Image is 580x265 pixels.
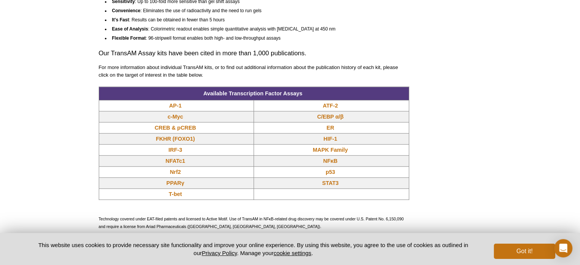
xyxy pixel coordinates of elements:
span: Available Transcription Factor Assays [203,90,302,96]
span: Technology covered under EAT-filed patents and licensed to Active Motif. Use of TransAM in NFκB-r... [99,217,404,229]
div: Open Intercom Messenger [554,239,572,257]
a: C/EBP α/β [317,113,344,120]
li: : 96-stripwell format enables both high- and low-throughput assays [110,33,402,42]
strong: It's Fast [112,17,129,22]
li: : Colorimetric readout enables simple quantitative analysis with [MEDICAL_DATA] at 450 nm [110,24,402,33]
a: IRF-3 [169,146,182,154]
p: This website uses cookies to provide necessary site functionality and improve your online experie... [25,241,482,257]
a: FKHR (FOXO1) [156,135,195,143]
a: CREB & pCREB [154,124,196,132]
a: MAPK Family [313,146,348,154]
a: HIF-1 [323,135,337,143]
a: STAT3 [322,179,339,187]
strong: Convenience [112,8,141,13]
strong: Ease of Analysis [112,26,148,32]
a: p53 [326,168,335,176]
li: : Results can be obtained in fewer than 5 hours [110,14,402,24]
a: c-Myc [167,113,183,120]
a: PPARγ [166,179,184,187]
a: ATF-2 [323,102,338,109]
h3: Our TransAM Assay kits have been cited in more than 1,000 publications. [99,49,409,58]
button: Got it! [494,244,555,259]
strong: Flexible Format [112,35,146,41]
p: For more information about individual TransAM kits, or to find out additional information about t... [99,64,409,79]
a: Nrf2 [170,168,181,176]
li: : Eliminates the use of radioactivity and the need to run gels [110,5,402,14]
a: AP-1 [169,102,182,109]
a: NFκB [323,157,337,165]
a: Privacy Policy [202,250,237,256]
a: ER [326,124,334,132]
a: NFATc1 [165,157,185,165]
button: cookie settings [273,250,311,256]
a: T-bet [169,190,182,198]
